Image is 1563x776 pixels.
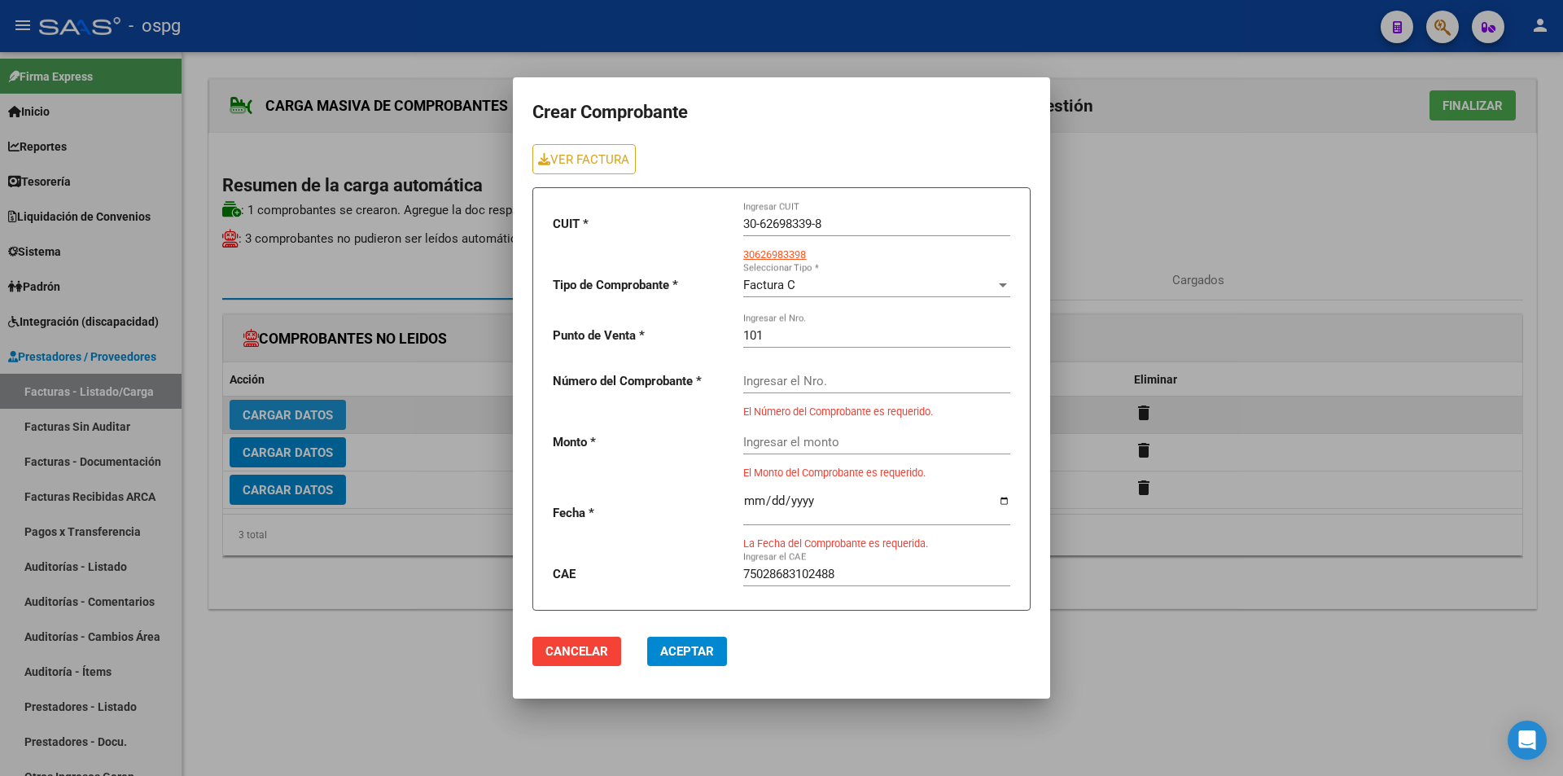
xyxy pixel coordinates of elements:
h1: Crear Comprobante [532,97,1031,128]
p: Número del Comprobante * [553,372,730,391]
p: CAE [553,565,730,584]
p: Monto * [553,433,730,452]
button: Cancelar [532,637,621,666]
span: Cancelar [545,644,608,659]
p: La Fecha del Comprobante es requerida. [743,536,1010,551]
a: VER FACTURA [532,144,636,174]
button: Aceptar [647,637,727,666]
p: El Número del Comprobante es requerido. [743,404,1010,419]
p: El Monto del Comprobante es requerido. [743,465,1010,480]
span: Factura C [743,278,795,292]
span: 30626983398 [743,248,806,261]
p: CUIT * [553,215,730,234]
p: Tipo de Comprobante * [553,276,730,295]
div: Open Intercom Messenger [1508,721,1547,760]
p: Punto de Venta * [553,327,730,345]
p: Fecha * [553,504,730,523]
span: Aceptar [660,644,714,659]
